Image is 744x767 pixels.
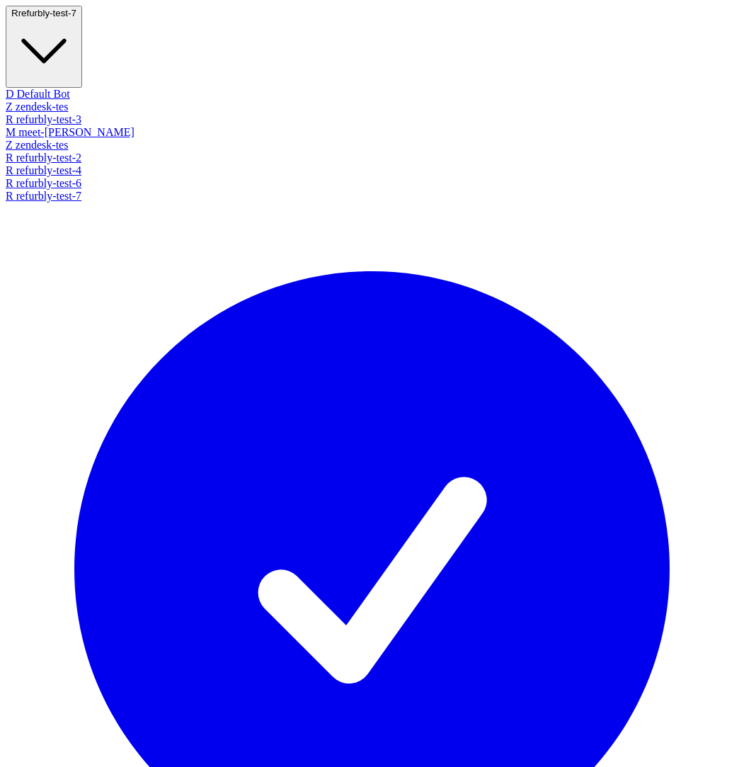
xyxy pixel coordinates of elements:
[6,190,13,202] span: R
[11,8,18,18] span: R
[6,152,738,164] div: refurbly-test-2
[6,190,738,203] div: refurbly-test-7
[6,126,16,138] span: M
[18,8,76,18] span: refurbly-test-7
[6,177,738,190] div: refurbly-test-6
[6,152,13,164] span: R
[6,164,738,177] div: refurbly-test-4
[6,139,738,152] div: zendesk-tes
[6,6,82,88] button: Rrefurbly-test-7
[6,126,738,139] div: meet-[PERSON_NAME]
[6,101,13,113] span: Z
[6,139,13,151] span: Z
[6,113,738,126] div: refurbly-test-3
[6,88,738,101] div: Default Bot
[6,177,13,189] span: R
[6,164,13,176] span: R
[6,113,13,125] span: R
[6,101,738,113] div: zendesk-tes
[6,88,14,100] span: D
